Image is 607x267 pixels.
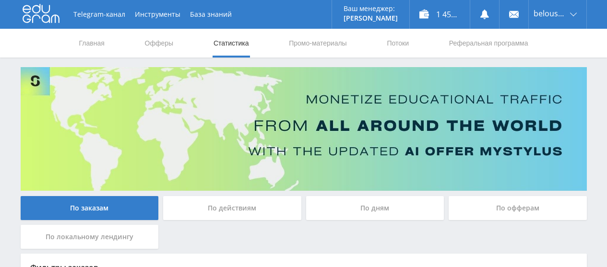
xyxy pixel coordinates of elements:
p: [PERSON_NAME] [344,14,398,22]
a: Статистика [213,29,250,58]
a: Потоки [386,29,410,58]
div: По дням [306,196,444,220]
a: Офферы [144,29,175,58]
div: По действиям [163,196,301,220]
div: По заказам [21,196,159,220]
span: belousova1964 [534,10,567,17]
a: Промо-материалы [288,29,347,58]
p: Ваш менеджер: [344,5,398,12]
div: По локальному лендингу [21,225,159,249]
a: Реферальная программа [448,29,529,58]
img: Banner [21,67,587,191]
a: Главная [78,29,106,58]
div: По офферам [449,196,587,220]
